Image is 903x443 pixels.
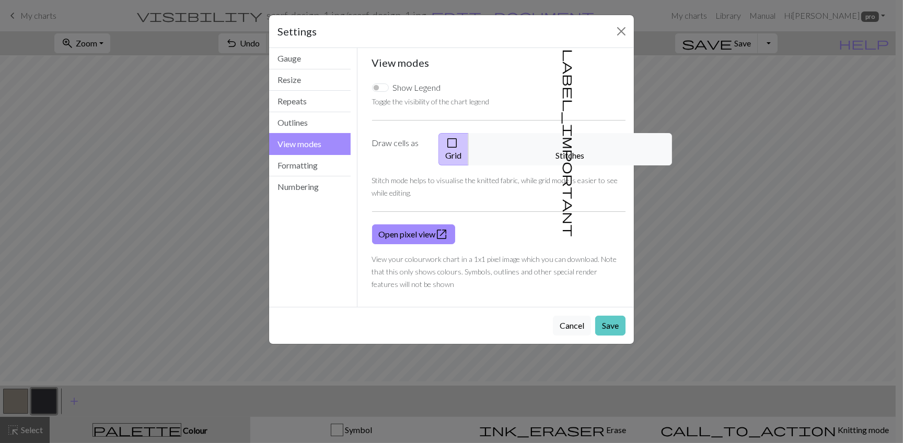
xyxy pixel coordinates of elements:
button: Grid [438,133,469,165]
span: label_important [562,49,576,237]
button: Outlines [269,112,351,134]
button: Save [595,316,626,336]
button: Gauge [269,48,351,69]
button: View modes [269,133,351,155]
button: Resize [269,69,351,91]
span: open_in_new [436,227,448,242]
button: Close [613,23,630,40]
h5: View modes [372,56,626,69]
span: check_box_outline_blank [446,136,458,150]
button: Repeats [269,91,351,112]
small: Toggle the visibility of the chart legend [372,97,490,106]
small: View your colourwork chart in a 1x1 pixel image which you can download. Note that this only shows... [372,255,617,289]
button: Formatting [269,155,351,176]
label: Draw cells as [366,133,432,165]
label: Show Legend [393,81,441,94]
a: Open pixel view [372,224,455,244]
small: Stitch mode helps to visualise the knitted fabric, while grid mode is easier to see while editing. [372,176,618,197]
button: Cancel [553,316,591,336]
button: Stitches [468,133,672,165]
button: Numbering [269,176,351,197]
h5: Settings [277,23,317,39]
